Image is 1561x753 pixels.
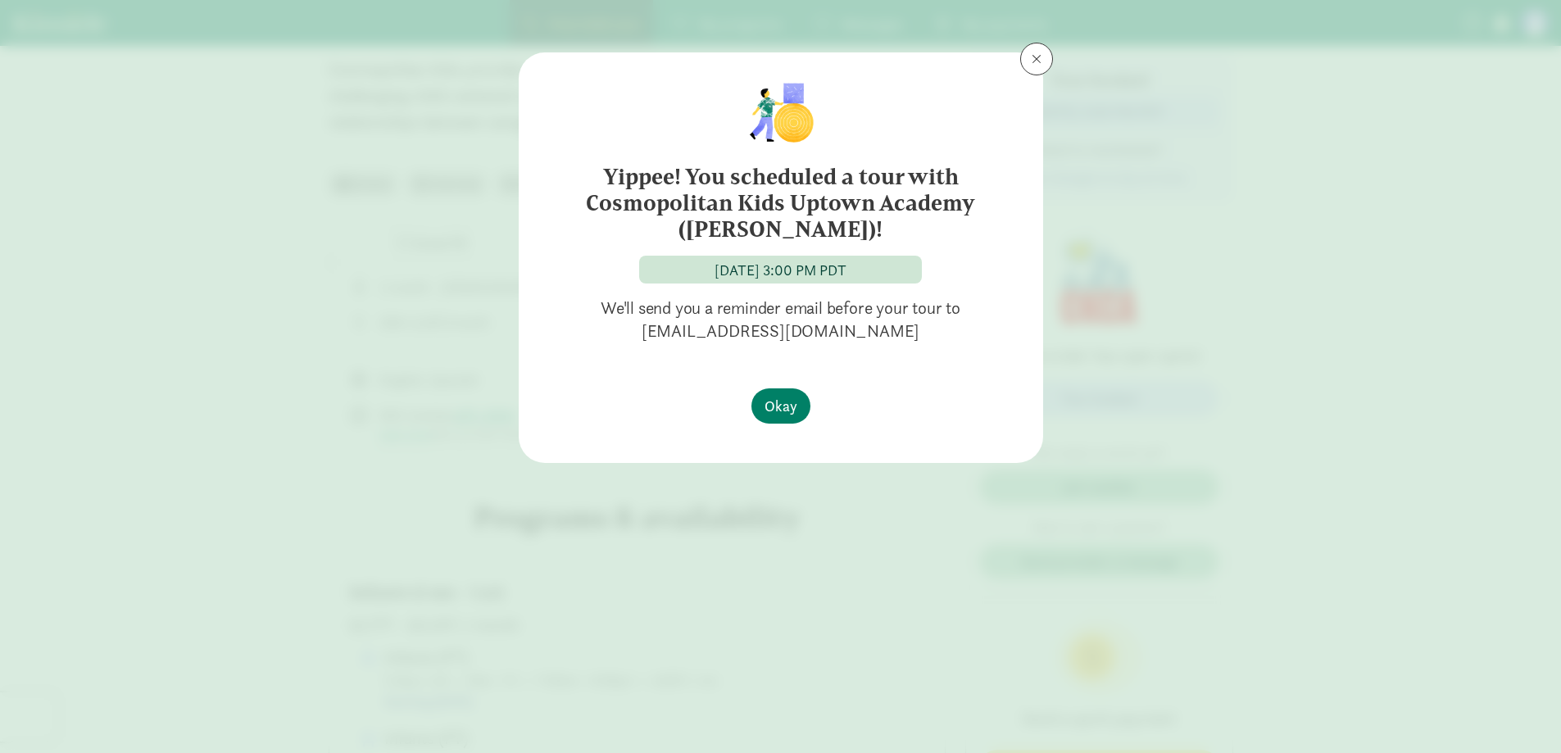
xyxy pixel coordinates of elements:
[739,79,821,144] img: illustration-child1.png
[545,297,1017,342] p: We'll send you a reminder email before your tour to [EMAIL_ADDRESS][DOMAIN_NAME]
[551,164,1010,243] h6: Yippee! You scheduled a tour with Cosmopolitan Kids Uptown Academy ([PERSON_NAME])!
[715,259,846,281] div: [DATE] 3:00 PM PDT
[751,388,810,424] button: Okay
[765,395,797,417] span: Okay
